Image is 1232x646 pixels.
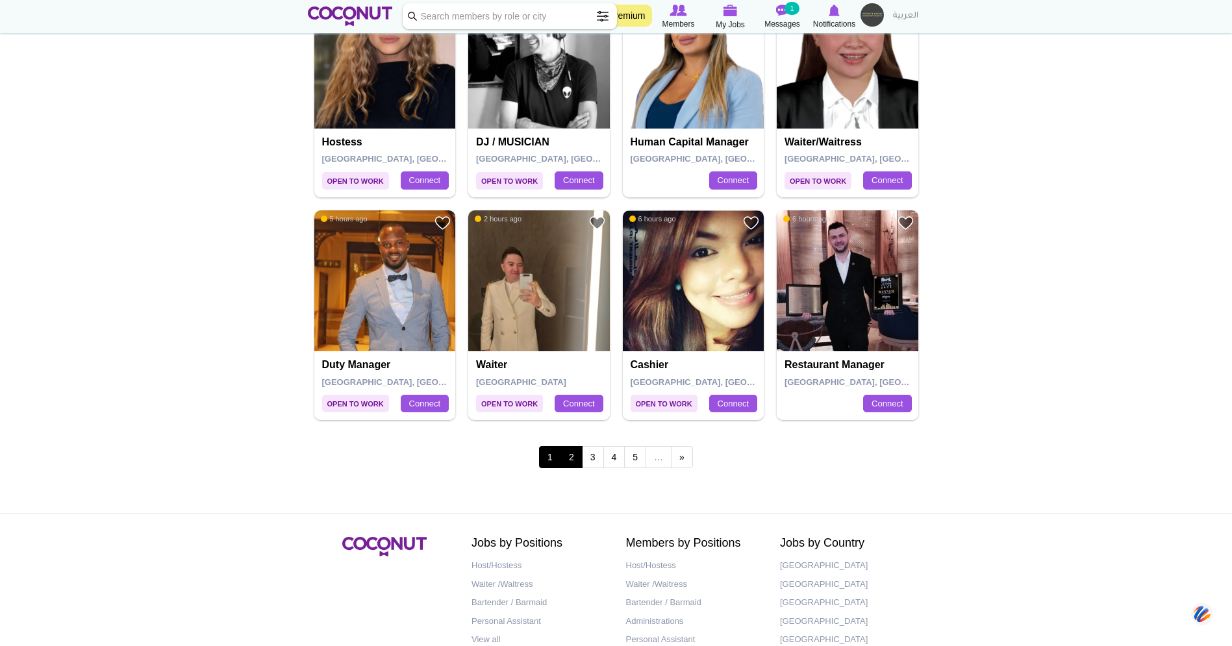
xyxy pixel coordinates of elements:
[776,5,789,16] img: Messages
[555,395,603,413] a: Connect
[342,537,427,556] img: Coconut
[603,446,625,468] a: 4
[631,154,816,164] span: [GEOGRAPHIC_DATA], [GEOGRAPHIC_DATA]
[709,395,757,413] a: Connect
[471,537,607,550] h2: Jobs by Positions
[626,575,761,594] a: Waiter /Waitress
[646,446,672,468] span: …
[624,446,646,468] a: 5
[709,171,757,190] a: Connect
[780,612,915,631] a: [GEOGRAPHIC_DATA]
[475,214,522,223] span: 2 hours ago
[716,18,745,31] span: My Jobs
[322,154,507,164] span: [GEOGRAPHIC_DATA], [GEOGRAPHIC_DATA]
[780,537,915,550] h2: Jobs by Country
[785,359,914,371] h4: Restaurant Manager
[670,5,686,16] img: Browse Members
[886,3,925,29] a: العربية
[476,377,566,387] span: [GEOGRAPHIC_DATA]
[785,154,970,164] span: [GEOGRAPHIC_DATA], [GEOGRAPHIC_DATA]
[322,172,389,190] span: Open to Work
[626,537,761,550] h2: Members by Positions
[764,18,800,31] span: Messages
[589,215,605,231] a: Add to Favourites
[653,3,705,31] a: Browse Members Members
[626,593,761,612] a: Bartender / Barmaid
[780,593,915,612] a: [GEOGRAPHIC_DATA]
[434,215,451,231] a: Add to Favourites
[476,359,605,371] h4: Waiter
[671,446,693,468] a: next ›
[662,18,694,31] span: Members
[785,136,914,148] h4: Waiter/Waitress
[322,395,389,412] span: Open to Work
[780,556,915,575] a: [GEOGRAPHIC_DATA]
[401,171,449,190] a: Connect
[780,575,915,594] a: [GEOGRAPHIC_DATA]
[863,395,911,413] a: Connect
[476,136,605,148] h4: DJ / MUSICIAN
[785,172,851,190] span: Open to Work
[626,612,761,631] a: Administrations
[476,172,543,190] span: Open to Work
[631,136,760,148] h4: Human Capital Manager
[560,446,583,468] a: 2
[401,395,449,413] a: Connect
[809,3,861,31] a: Notifications Notifications
[723,5,738,16] img: My Jobs
[471,612,607,631] a: Personal Assistant
[476,154,661,164] span: [GEOGRAPHIC_DATA], [GEOGRAPHIC_DATA]
[757,3,809,31] a: Messages Messages 1
[471,575,607,594] a: Waiter /Waitress
[829,5,840,16] img: Notifications
[626,556,761,575] a: Host/Hostess
[539,446,561,468] span: 1
[322,377,507,387] span: [GEOGRAPHIC_DATA], [GEOGRAPHIC_DATA]
[476,395,543,412] span: Open to Work
[471,593,607,612] a: Bartender / Barmaid
[322,136,451,148] h4: Hostess
[898,215,914,231] a: Add to Favourites
[863,171,911,190] a: Connect
[631,377,816,387] span: [GEOGRAPHIC_DATA], [GEOGRAPHIC_DATA]
[813,18,855,31] span: Notifications
[705,3,757,31] a: My Jobs My Jobs
[321,214,368,223] span: 5 hours ago
[783,214,830,223] span: 6 hours ago
[555,171,603,190] a: Connect
[631,359,760,371] h4: Cashier
[1191,603,1213,627] img: svg+xml;base64,PHN2ZyB3aWR0aD0iNDQiIGhlaWdodD0iNDQiIHZpZXdCb3g9IjAgMCA0NCA0NCIgZmlsbD0ibm9uZSIgeG...
[403,3,617,29] input: Search members by role or city
[743,215,759,231] a: Add to Favourites
[785,2,799,15] small: 1
[582,446,604,468] a: 3
[588,5,652,27] a: Go Premium
[785,377,970,387] span: [GEOGRAPHIC_DATA], [GEOGRAPHIC_DATA]
[631,395,698,412] span: Open to Work
[629,214,676,223] span: 6 hours ago
[322,359,451,371] h4: Duty Manager
[471,556,607,575] a: Host/Hostess
[308,6,393,26] img: Home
